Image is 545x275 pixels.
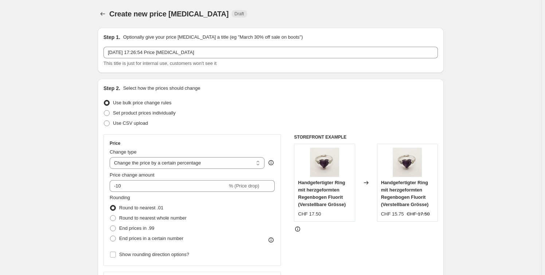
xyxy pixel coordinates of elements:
p: Select how the prices should change [123,85,200,92]
img: 20250121_141440_80x.jpg [310,148,339,177]
span: Use CSV upload [113,120,148,126]
span: End prices in a certain number [119,236,183,241]
div: help [267,159,275,166]
span: Round to nearest .01 [119,205,163,210]
span: Change type [110,149,137,155]
h2: Step 1. [103,34,120,41]
h2: Step 2. [103,85,120,92]
span: CHF 17.50 [298,211,321,217]
input: 30% off holiday sale [103,47,438,58]
img: 20250121_141440_80x.jpg [393,148,422,177]
span: Create new price [MEDICAL_DATA] [109,10,229,18]
span: Set product prices individually [113,110,176,116]
span: This title is just for internal use, customers won't see it [103,61,216,66]
span: CHF 17.50 [407,211,430,217]
p: Optionally give your price [MEDICAL_DATA] a title (eg "March 30% off sale on boots") [123,34,303,41]
span: Draft [235,11,244,17]
span: Show rounding direction options? [119,252,189,257]
h3: Price [110,140,120,146]
span: Handgefertigter Ring mit herzgeformten Regenbogen Fluorit (Verstellbare Grösse) [381,180,429,207]
span: Use bulk price change rules [113,100,171,105]
span: End prices in .99 [119,225,154,231]
span: Rounding [110,195,130,200]
button: Price change jobs [98,9,108,19]
span: CHF 15.75 [381,211,404,217]
h6: STOREFRONT EXAMPLE [294,134,438,140]
input: -15 [110,180,227,192]
span: % (Price drop) [229,183,259,189]
span: Round to nearest whole number [119,215,187,221]
span: Price change amount [110,172,154,178]
span: Handgefertigter Ring mit herzgeformten Regenbogen Fluorit (Verstellbare Grösse) [298,180,346,207]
